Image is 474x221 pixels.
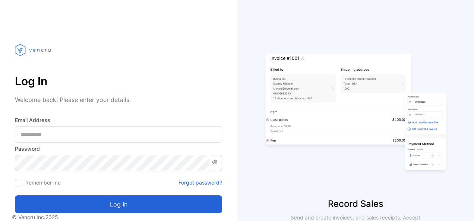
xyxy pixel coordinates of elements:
p: Welcome back! Please enter your details. [15,95,222,104]
img: slider image [262,30,449,197]
p: Record Sales [237,197,474,211]
iframe: LiveChat chat widget [443,190,474,221]
img: vencru logo [15,30,52,70]
label: Email Address [15,116,222,124]
button: Log in [15,195,222,213]
a: Forgot password? [178,179,222,186]
label: Password [15,145,222,153]
p: Log In [15,72,222,90]
label: Remember me [25,179,61,186]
